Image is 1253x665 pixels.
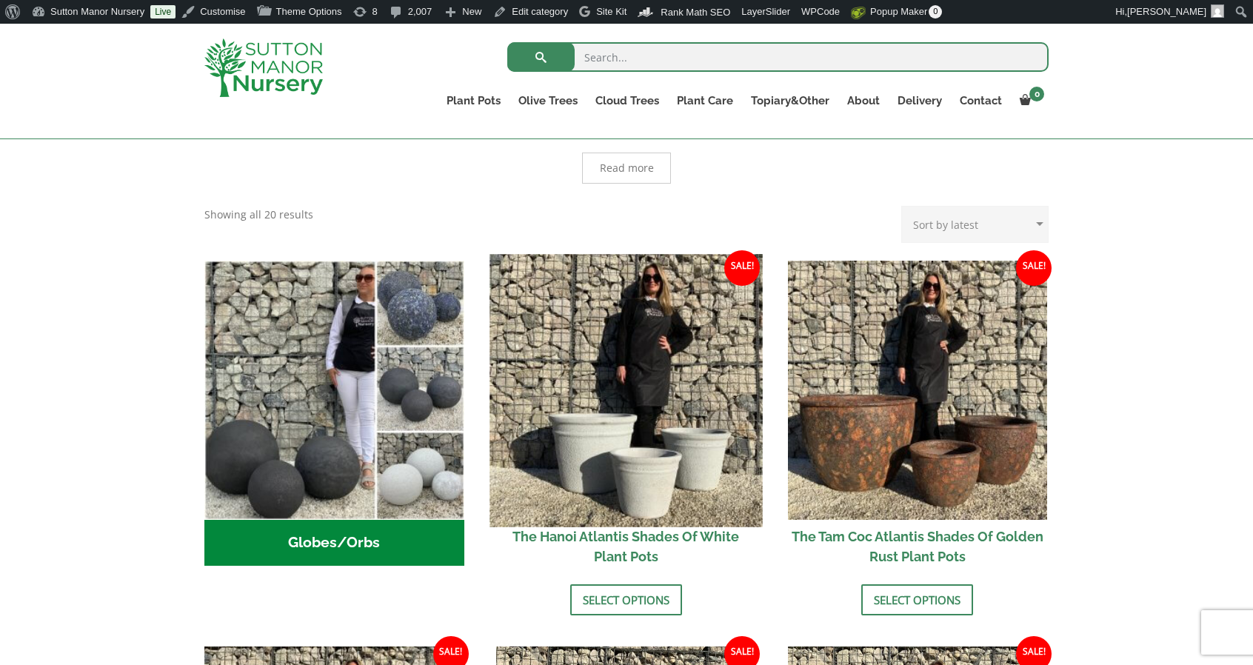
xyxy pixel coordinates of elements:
span: Site Kit [596,6,626,17]
img: The Tam Coc Atlantis Shades Of Golden Rust Plant Pots [788,261,1048,521]
a: About [838,90,889,111]
a: Live [150,5,176,19]
img: Globes/Orbs [204,261,464,521]
a: Sale! The Hanoi Atlantis Shades Of White Plant Pots [496,261,756,574]
img: The Hanoi Atlantis Shades Of White Plant Pots [489,254,762,527]
p: Showing all 20 results [204,206,313,224]
span: Sale! [1016,250,1052,286]
a: Topiary&Other [742,90,838,111]
span: Rank Math SEO [661,7,730,18]
span: [PERSON_NAME] [1127,6,1206,17]
h2: The Hanoi Atlantis Shades Of White Plant Pots [496,520,756,573]
a: 0 [1011,90,1049,111]
a: Plant Pots [438,90,509,111]
select: Shop order [901,206,1049,243]
a: Contact [951,90,1011,111]
input: Search... [507,42,1049,72]
h2: Globes/Orbs [204,520,464,566]
a: Delivery [889,90,951,111]
img: logo [204,39,323,97]
a: Visit product category Globes/Orbs [204,261,464,566]
a: Cloud Trees [587,90,668,111]
a: Select options for “The Hanoi Atlantis Shades Of White Plant Pots” [570,584,682,615]
a: Select options for “The Tam Coc Atlantis Shades Of Golden Rust Plant Pots” [861,584,973,615]
a: Sale! The Tam Coc Atlantis Shades Of Golden Rust Plant Pots [788,261,1048,574]
span: Read more [600,163,654,173]
a: Olive Trees [509,90,587,111]
span: Sale! [724,250,760,286]
h2: The Tam Coc Atlantis Shades Of Golden Rust Plant Pots [788,520,1048,573]
span: 0 [1029,87,1044,101]
a: Plant Care [668,90,742,111]
span: 0 [929,5,942,19]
